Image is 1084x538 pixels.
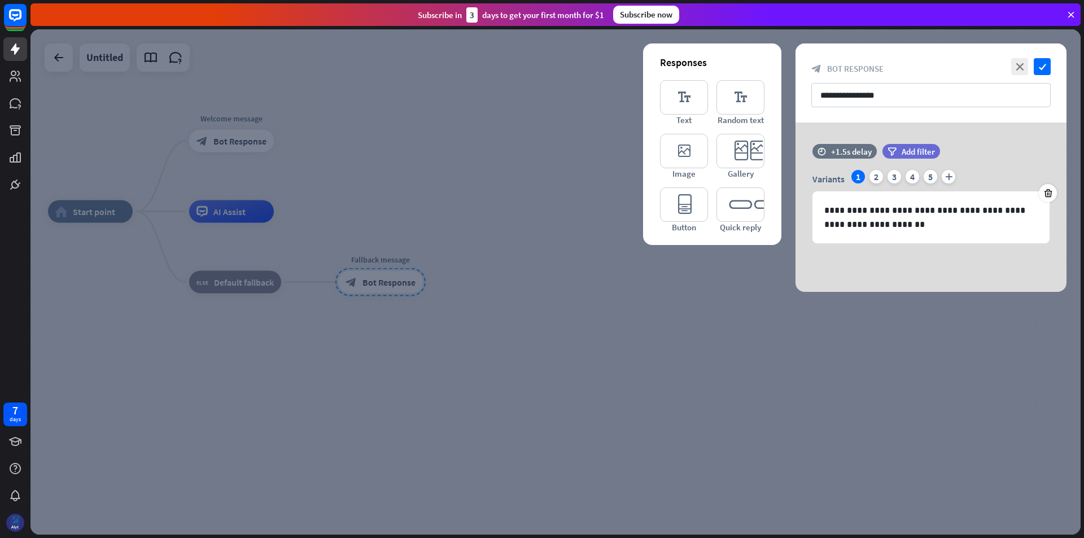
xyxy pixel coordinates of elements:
[942,170,955,183] i: plus
[12,405,18,415] div: 7
[3,403,27,426] a: 7 days
[1011,58,1028,75] i: close
[613,6,679,24] div: Subscribe now
[888,147,897,156] i: filter
[831,146,872,157] div: +1.5s delay
[418,7,604,23] div: Subscribe in days to get your first month for $1
[1034,58,1051,75] i: check
[466,7,478,23] div: 3
[924,170,937,183] div: 5
[10,415,21,423] div: days
[827,63,884,74] span: Bot Response
[851,170,865,183] div: 1
[869,170,883,183] div: 2
[9,5,43,38] button: Open LiveChat chat widget
[818,147,826,155] i: time
[906,170,919,183] div: 4
[902,146,935,157] span: Add filter
[812,173,845,185] span: Variants
[888,170,901,183] div: 3
[811,64,821,74] i: block_bot_response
